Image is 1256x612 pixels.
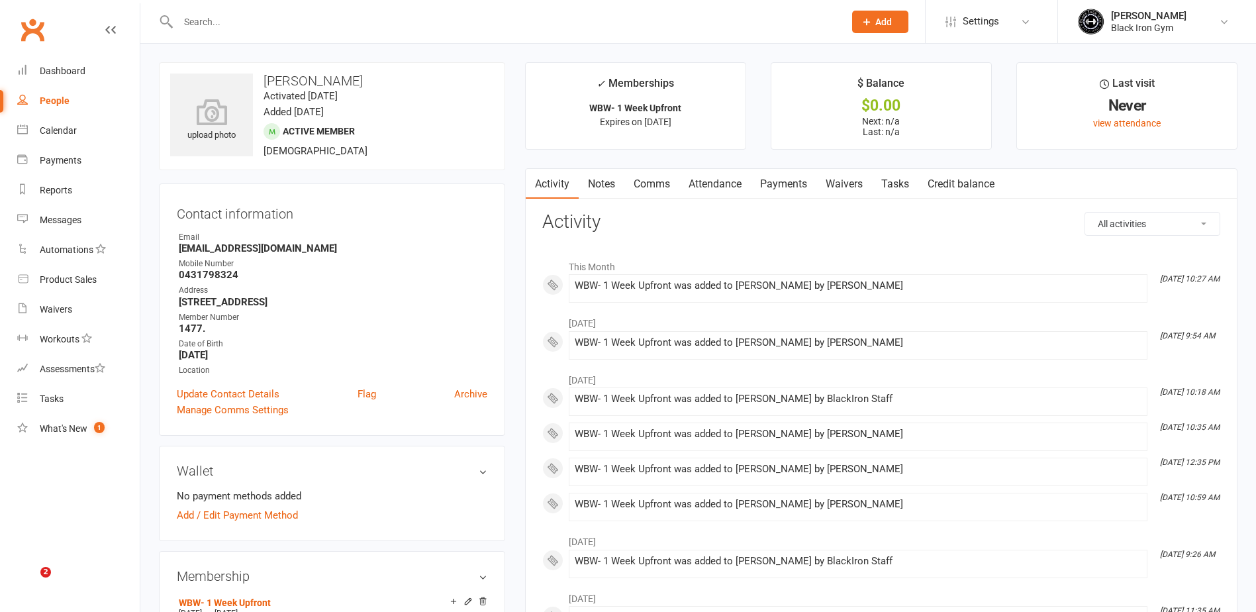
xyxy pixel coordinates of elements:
[94,422,105,433] span: 1
[177,201,487,221] h3: Contact information
[597,77,605,90] i: ✓
[179,296,487,308] strong: [STREET_ADDRESS]
[179,258,487,270] div: Mobile Number
[40,125,77,136] div: Calendar
[1160,387,1220,397] i: [DATE] 10:18 AM
[542,309,1220,331] li: [DATE]
[17,414,140,444] a: What's New1
[679,169,751,199] a: Attendance
[783,99,979,113] div: $0.00
[40,274,97,285] div: Product Sales
[40,244,93,255] div: Automations
[1111,10,1186,22] div: [PERSON_NAME]
[857,75,904,99] div: $ Balance
[179,284,487,297] div: Address
[177,569,487,584] h3: Membership
[179,349,487,361] strong: [DATE]
[40,304,72,315] div: Waivers
[264,90,338,102] time: Activated [DATE]
[1029,99,1225,113] div: Never
[16,13,49,46] a: Clubworx
[13,567,45,599] iframe: Intercom live chat
[542,585,1220,606] li: [DATE]
[575,429,1141,440] div: WBW- 1 Week Upfront was added to [PERSON_NAME] by [PERSON_NAME]
[177,507,298,523] a: Add / Edit Payment Method
[17,86,140,116] a: People
[264,106,324,118] time: Added [DATE]
[177,488,487,504] li: No payment methods added
[1160,274,1220,283] i: [DATE] 10:27 AM
[1100,75,1155,99] div: Last visit
[179,242,487,254] strong: [EMAIL_ADDRESS][DOMAIN_NAME]
[17,325,140,354] a: Workouts
[17,176,140,205] a: Reports
[40,567,51,578] span: 2
[40,95,70,106] div: People
[872,169,918,199] a: Tasks
[40,155,81,166] div: Payments
[1111,22,1186,34] div: Black Iron Gym
[575,556,1141,567] div: WBW- 1 Week Upfront was added to [PERSON_NAME] by BlackIron Staff
[575,337,1141,348] div: WBW- 1 Week Upfront was added to [PERSON_NAME] by [PERSON_NAME]
[1160,493,1220,502] i: [DATE] 10:59 AM
[1093,118,1161,128] a: view attendance
[17,295,140,325] a: Waivers
[918,169,1004,199] a: Credit balance
[174,13,835,31] input: Search...
[751,169,816,199] a: Payments
[1160,423,1220,432] i: [DATE] 10:35 AM
[17,384,140,414] a: Tasks
[179,338,487,350] div: Date of Birth
[816,169,872,199] a: Waivers
[17,235,140,265] a: Automations
[40,364,105,374] div: Assessments
[40,423,87,434] div: What's New
[624,169,679,199] a: Comms
[575,464,1141,475] div: WBW- 1 Week Upfront was added to [PERSON_NAME] by [PERSON_NAME]
[179,269,487,281] strong: 0431798324
[542,212,1220,232] h3: Activity
[17,265,140,295] a: Product Sales
[177,402,289,418] a: Manage Comms Settings
[575,393,1141,405] div: WBW- 1 Week Upfront was added to [PERSON_NAME] by BlackIron Staff
[589,103,681,113] strong: WBW- 1 Week Upfront
[542,253,1220,274] li: This Month
[17,146,140,176] a: Payments
[783,116,979,137] p: Next: n/a Last: n/a
[358,386,376,402] a: Flag
[17,116,140,146] a: Calendar
[283,126,355,136] span: Active member
[177,386,279,402] a: Update Contact Details
[40,185,72,195] div: Reports
[875,17,892,27] span: Add
[177,464,487,478] h3: Wallet
[170,99,253,142] div: upload photo
[575,499,1141,510] div: WBW- 1 Week Upfront was added to [PERSON_NAME] by [PERSON_NAME]
[454,386,487,402] a: Archive
[17,205,140,235] a: Messages
[1078,9,1104,35] img: thumb_image1623296242.png
[40,393,64,404] div: Tasks
[1160,550,1215,559] i: [DATE] 9:26 AM
[264,145,367,157] span: [DEMOGRAPHIC_DATA]
[179,597,271,608] a: WBW- 1 Week Upfront
[963,7,999,36] span: Settings
[575,280,1141,291] div: WBW- 1 Week Upfront was added to [PERSON_NAME] by [PERSON_NAME]
[542,366,1220,387] li: [DATE]
[40,215,81,225] div: Messages
[542,528,1220,549] li: [DATE]
[579,169,624,199] a: Notes
[179,364,487,377] div: Location
[179,231,487,244] div: Email
[179,311,487,324] div: Member Number
[597,75,674,99] div: Memberships
[170,74,494,88] h3: [PERSON_NAME]
[40,66,85,76] div: Dashboard
[600,117,671,127] span: Expires on [DATE]
[526,169,579,199] a: Activity
[17,56,140,86] a: Dashboard
[40,334,79,344] div: Workouts
[852,11,908,33] button: Add
[1160,458,1220,467] i: [DATE] 12:35 PM
[179,323,487,334] strong: 1477.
